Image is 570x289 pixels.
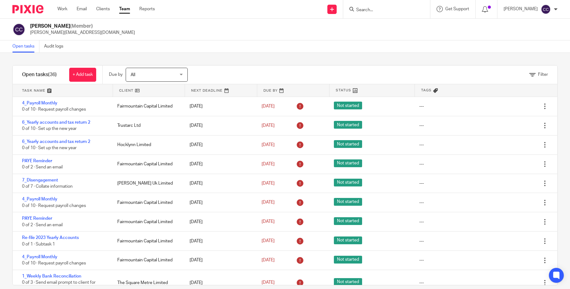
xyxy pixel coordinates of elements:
span: [DATE] [262,162,275,166]
a: 4_Payroll Monthly [22,101,57,105]
span: [DATE] [262,200,275,205]
span: Not started [334,140,362,148]
div: Fairmountain Capital Limited [111,254,183,266]
div: --- [419,122,424,129]
span: All [131,73,135,77]
div: --- [419,238,424,244]
a: Clients [96,6,110,12]
span: Status [336,88,351,93]
span: 0 of 1 · Subtask 1 [22,242,55,246]
span: 0 of 10 · Set up the new year [22,126,77,131]
span: Not started [334,256,362,264]
div: [DATE] [183,196,256,209]
h2: [PERSON_NAME] [30,23,135,30]
div: --- [419,180,424,186]
a: Work [57,6,67,12]
span: 0 of 7 · Collate information [22,184,73,189]
a: 6_Yearly accounts and tax return 2 [22,120,90,125]
p: Due by [109,71,123,78]
span: (36) [48,72,57,77]
div: [DATE] [183,254,256,266]
span: [DATE] [262,123,275,128]
p: [PERSON_NAME] [504,6,538,12]
input: Search [356,7,411,13]
span: [DATE] [262,220,275,224]
a: Audit logs [44,40,68,53]
a: 4_Payroll Monthly [22,197,57,201]
span: Not started [334,236,362,244]
span: 0 of 2 · Send an email [22,223,63,227]
span: Not started [334,278,362,286]
img: Pixie [12,5,43,13]
span: 0 of 2 · Send an email [22,165,63,169]
div: Hocklynn Limited [111,139,183,151]
div: [DATE] [183,100,256,112]
div: Fairmountain Capital Limited [111,235,183,247]
div: [DATE] [183,277,256,289]
a: Email [77,6,87,12]
span: 0 of 10 · Set up the new year [22,146,77,150]
span: 0 of 10 · Request payroll changes [22,261,86,266]
span: [DATE] [262,181,275,186]
div: --- [419,219,424,225]
span: Filter [538,72,548,77]
p: [PERSON_NAME][EMAIL_ADDRESS][DOMAIN_NAME] [30,30,135,36]
span: 0 of 10 · Request payroll changes [22,108,86,112]
img: svg%3E [541,4,551,14]
span: Not started [334,121,362,129]
span: [DATE] [262,143,275,147]
span: [DATE] [262,281,275,285]
img: svg%3E [12,23,25,36]
div: [DATE] [183,119,256,132]
a: PAYE Reminder [22,216,52,221]
a: 1_Weekly Bank Reconciliation [22,274,81,278]
span: Not started [334,102,362,109]
div: [DATE] [183,158,256,170]
span: Not started [334,198,362,206]
div: The Square Metre Limited [111,277,183,289]
div: Fairmountain Capital Limited [111,100,183,112]
span: Not started [334,179,362,186]
div: --- [419,257,424,263]
div: [PERSON_NAME] Uk Limited [111,177,183,190]
div: Fairmountain Capital Limited [111,158,183,170]
span: [DATE] [262,239,275,243]
span: [DATE] [262,104,275,108]
span: Tags [421,88,432,93]
a: PAYE Reminder [22,159,52,163]
div: [DATE] [183,235,256,247]
a: 7_Disengagement [22,178,58,182]
span: Not started [334,217,362,225]
span: Not started [334,159,362,167]
div: --- [419,142,424,148]
div: --- [419,161,424,167]
a: Re-file 2023 Yearly Accounts [22,236,79,240]
h1: Open tasks [22,71,57,78]
span: Get Support [445,7,469,11]
a: 6_Yearly accounts and tax return 2 [22,140,90,144]
div: [DATE] [183,216,256,228]
div: --- [419,200,424,206]
div: Trustarc Ltd [111,119,183,132]
span: [DATE] [262,258,275,262]
a: Open tasks [12,40,39,53]
a: 4_Payroll Monthly [22,255,57,259]
a: + Add task [69,68,96,82]
span: 0 of 10 · Request payroll changes [22,204,86,208]
a: Team [119,6,130,12]
div: Fairmountain Capital Limited [111,216,183,228]
div: --- [419,280,424,286]
div: [DATE] [183,177,256,190]
a: Reports [139,6,155,12]
div: Fairmountain Capital Limited [111,196,183,209]
div: --- [419,103,424,109]
div: [DATE] [183,139,256,151]
span: (Member) [70,24,93,29]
